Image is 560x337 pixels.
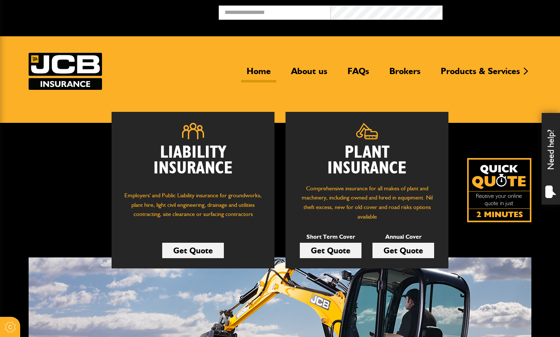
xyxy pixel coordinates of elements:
a: Get your insurance quote isn just 2-minutes [467,158,531,222]
a: JCB Insurance Services [29,53,102,90]
p: Employers' and Public Liability insurance for groundworks, plant hire, light civil engineering, d... [123,191,263,226]
div: Need help? [542,113,560,205]
a: Get Quote [372,243,434,258]
h2: Plant Insurance [297,145,437,176]
p: Annual Cover [372,232,434,242]
p: Comprehensive insurance for all makes of plant and machinery, including owned and hired in equipm... [297,184,437,221]
a: Get Quote [300,243,361,258]
a: Get Quote [162,243,224,258]
img: Quick Quote [467,158,531,222]
a: Brokers [384,66,426,83]
a: About us [286,66,333,83]
a: Home [241,66,276,83]
button: Broker Login [443,6,554,17]
a: Products & Services [435,66,526,83]
h2: Liability Insurance [123,145,263,184]
p: Short Term Cover [300,232,361,242]
img: JCB Insurance Services logo [29,53,102,90]
a: FAQs [342,66,375,83]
